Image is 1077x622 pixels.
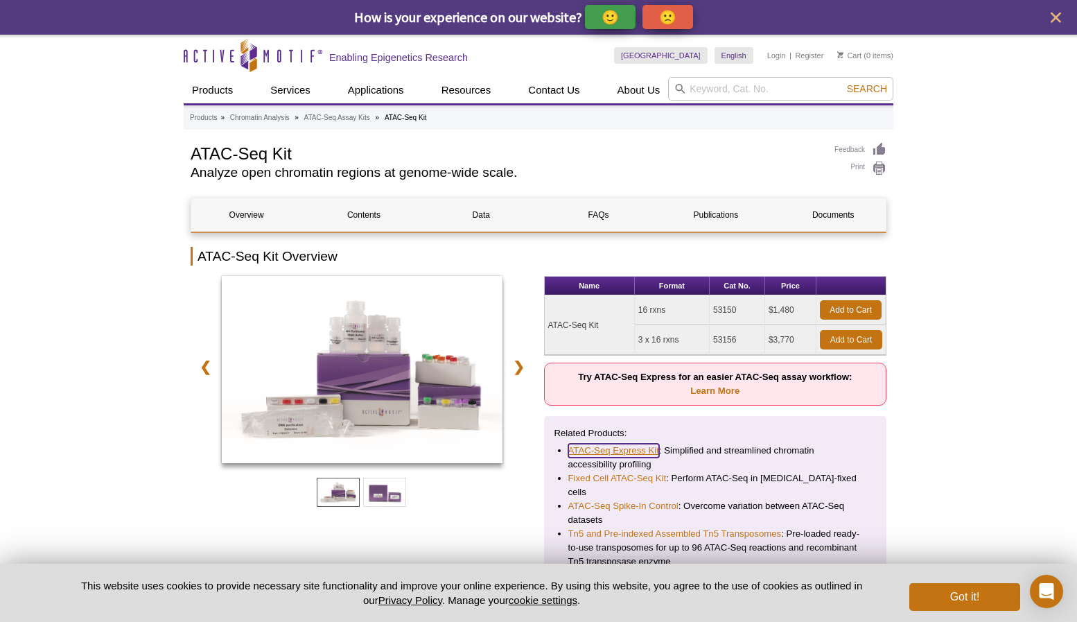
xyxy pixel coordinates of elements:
[765,295,816,325] td: $1,480
[568,527,863,569] li: : Pre-loaded ready-to-use transposomes for up to 96 ATAC-Seq reactions and recombinant Tn5 transp...
[690,386,739,396] a: Learn More
[715,47,753,64] a: English
[222,276,502,467] a: ATAC-Seq Kit
[568,499,863,527] li: : Overcome variation between ATAC-Seq datasets
[837,51,843,58] img: Your Cart
[659,8,676,26] p: 🙁
[222,276,502,463] img: ATAC-Seq Kit
[554,426,877,440] p: Related Products:
[635,325,710,355] td: 3 x 16 rxns
[909,583,1020,611] button: Got it!
[304,112,370,124] a: ATAC-Seq Assay Kits
[191,351,220,383] a: ❮
[837,51,861,60] a: Cart
[578,372,852,396] strong: Try ATAC-Seq Express for an easier ATAC-Seq assay workflow:
[385,114,427,121] li: ATAC-Seq Kit
[834,161,886,176] a: Print
[1047,9,1065,26] button: close
[710,325,765,355] td: 53156
[340,77,412,103] a: Applications
[602,8,619,26] p: 🙂
[765,325,816,355] td: $3,770
[789,47,791,64] li: |
[843,83,891,95] button: Search
[220,114,225,121] li: »
[820,330,882,349] a: Add to Cart
[635,295,710,325] td: 16 rxns
[660,198,771,232] a: Publications
[614,47,708,64] a: [GEOGRAPHIC_DATA]
[568,499,678,513] a: ATAC-Seq Spike-In Control
[184,77,241,103] a: Products
[378,594,442,606] a: Privacy Policy
[543,198,654,232] a: FAQs
[230,112,290,124] a: Chromatin Analysis
[509,594,577,606] button: cookie settings
[778,198,888,232] a: Documents
[635,277,710,295] th: Format
[191,198,301,232] a: Overview
[57,578,886,607] p: This website uses cookies to provide necessary site functionality and improve your online experie...
[710,277,765,295] th: Cat No.
[568,472,667,485] a: Fixed Cell ATAC-Seq Kit
[376,114,380,121] li: »
[837,47,893,64] li: (0 items)
[262,77,319,103] a: Services
[308,198,419,232] a: Contents
[433,77,500,103] a: Resources
[191,247,886,266] h2: ATAC-Seq Kit Overview
[190,112,217,124] a: Products
[545,277,635,295] th: Name
[329,51,468,64] h2: Enabling Epigenetics Research
[568,472,863,499] li: : Perform ATAC-Seq in [MEDICAL_DATA]-fixed cells
[191,166,821,179] h2: Analyze open chromatin regions at genome-wide scale.
[765,277,816,295] th: Price
[609,77,669,103] a: About Us
[767,51,786,60] a: Login
[568,527,782,541] a: Tn5 and Pre-indexed Assembled Tn5 Transposomes
[710,295,765,325] td: 53150
[568,444,659,458] a: ATAC-Seq Express Kit
[795,51,823,60] a: Register
[847,83,887,94] span: Search
[545,295,635,355] td: ATAC-Seq Kit
[668,77,893,101] input: Keyword, Cat. No.
[834,142,886,157] a: Feedback
[820,300,882,320] a: Add to Cart
[191,142,821,163] h1: ATAC-Seq Kit
[295,114,299,121] li: »
[426,198,536,232] a: Data
[354,8,582,26] span: How is your experience on our website?
[520,77,588,103] a: Contact Us
[504,351,534,383] a: ❯
[1030,575,1063,608] div: Open Intercom Messenger
[568,444,863,472] li: : Simplified and streamlined chromatin accessibility profiling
